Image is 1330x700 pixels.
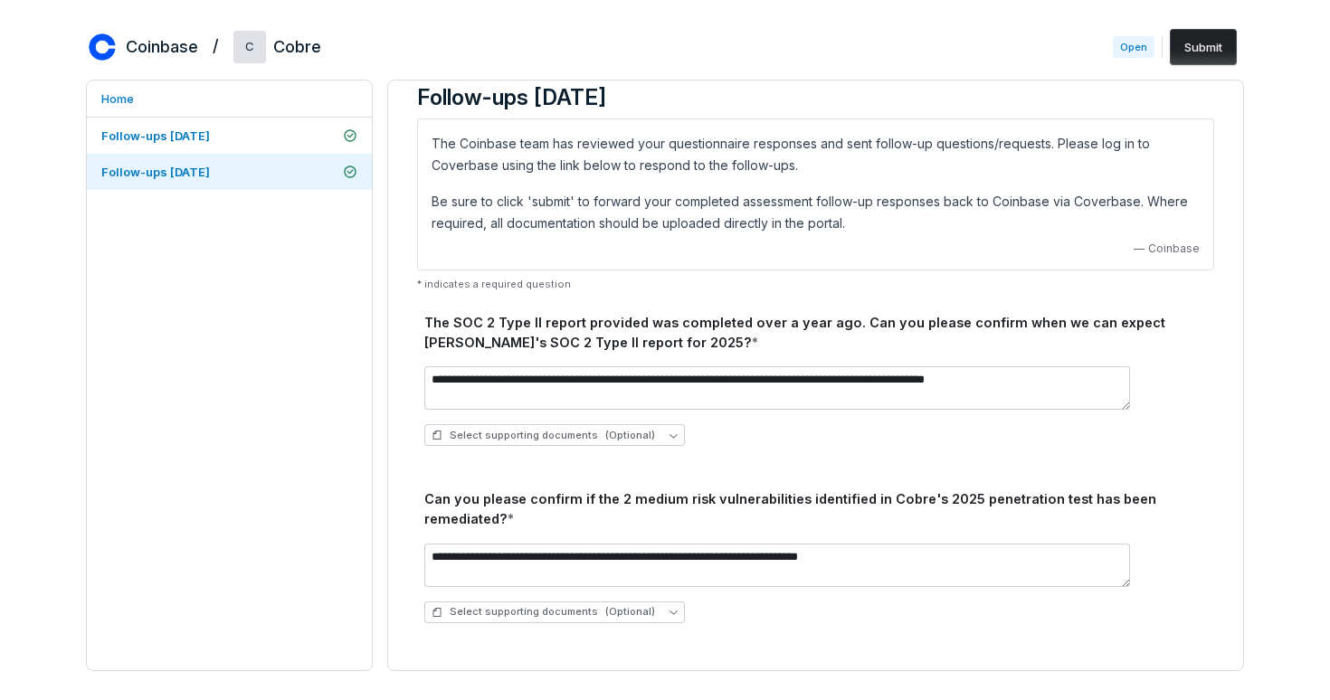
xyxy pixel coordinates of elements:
span: Coinbase [1148,241,1200,256]
span: (Optional) [605,605,655,619]
h2: Cobre [273,35,321,59]
a: Follow-ups [DATE] [87,118,372,154]
h3: Follow-ups [DATE] [417,84,1214,111]
a: Follow-ups [DATE] [87,154,372,190]
p: Be sure to click 'submit' to forward your completed assessment follow-up responses back to Coinba... [432,191,1200,234]
span: — [1134,241,1145,256]
span: (Optional) [605,429,655,442]
p: * indicates a required question [417,278,1214,291]
div: Can you please confirm if the 2 medium risk vulnerabilities identified in Cobre's 2025 penetratio... [424,489,1207,529]
span: Select supporting documents [432,605,655,619]
h2: / [213,31,219,58]
div: The SOC 2 Type II report provided was completed over a year ago. Can you please confirm when we c... [424,313,1207,353]
p: The Coinbase team has reviewed your questionnaire responses and sent follow-up questions/requests... [432,133,1200,176]
h2: Coinbase [126,35,198,59]
span: Open [1113,36,1154,58]
button: Submit [1170,29,1237,65]
span: Follow-ups [DATE] [101,128,210,143]
span: Follow-ups [DATE] [101,165,210,179]
a: Home [87,80,372,117]
span: Select supporting documents [432,429,655,442]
